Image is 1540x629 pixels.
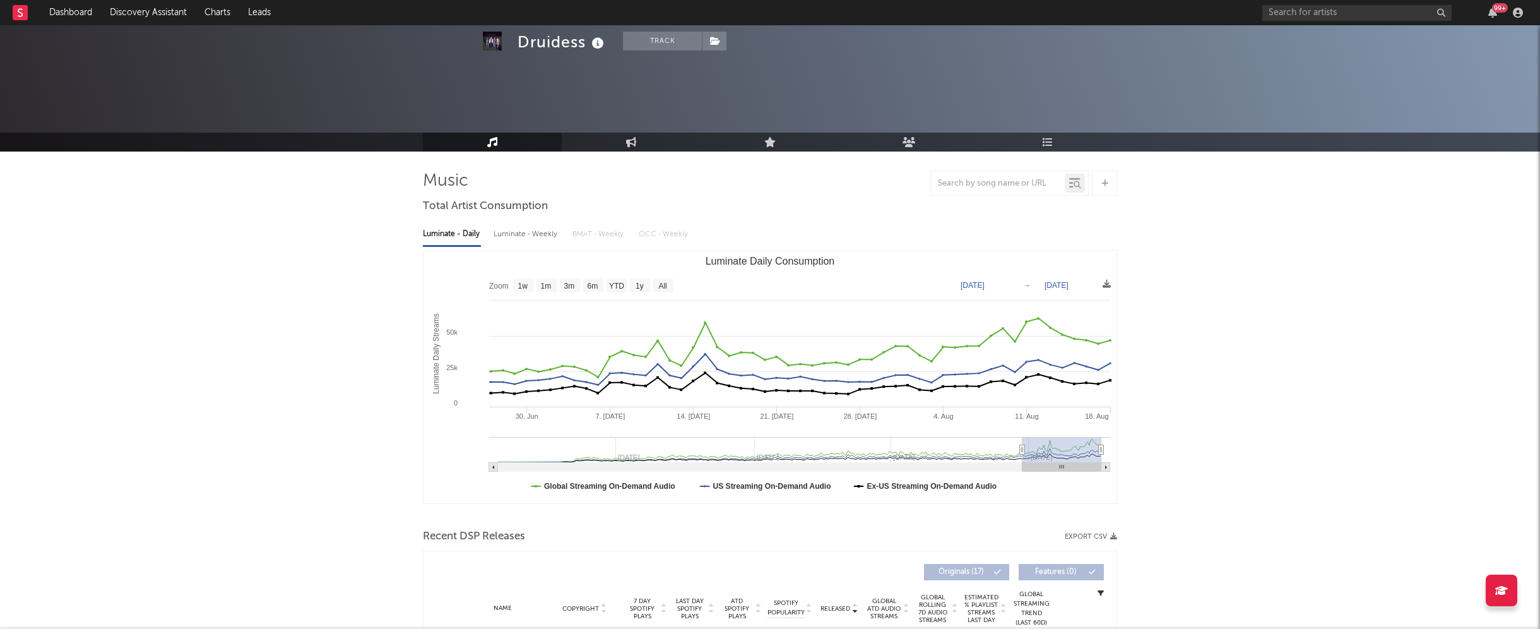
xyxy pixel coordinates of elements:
[623,32,702,51] button: Track
[1015,412,1038,420] text: 11. Aug
[1085,412,1108,420] text: 18. Aug
[432,313,441,393] text: Luminate Daily Streams
[1023,281,1031,290] text: →
[867,482,997,491] text: Ex-US Streaming On-Demand Audio
[1019,564,1104,580] button: Features(0)
[636,282,644,291] text: 1y
[1488,8,1497,18] button: 99+
[609,282,624,291] text: YTD
[820,605,850,613] span: Released
[760,412,793,420] text: 21. [DATE]
[932,568,990,576] span: Originals ( 17 )
[544,482,675,491] text: Global Streaming On-Demand Audio
[915,594,950,624] span: Global Rolling 7D Audio Streams
[588,282,598,291] text: 6m
[494,224,560,245] div: Luminate - Weekly
[867,597,901,620] span: Global ATD Audio Streams
[706,256,835,267] text: Luminate Daily Consumption
[562,605,599,613] span: Copyright
[720,597,754,620] span: ATD Spotify Plays
[964,594,998,624] span: Estimated % Playlist Streams Last Day
[933,412,953,420] text: 4. Aug
[673,597,706,620] span: Last Day Spotify Plays
[1045,281,1069,290] text: [DATE]
[1027,568,1085,576] span: Features ( 0 )
[423,199,548,214] span: Total Artist Consumption
[713,482,831,491] text: US Streaming On-Demand Audio
[961,281,985,290] text: [DATE]
[461,604,544,613] div: Name
[423,251,1116,503] svg: Luminate Daily Consumption
[625,597,659,620] span: 7 Day Spotify Plays
[518,282,528,291] text: 1w
[595,412,625,420] text: 7. [DATE]
[423,529,525,544] span: Recent DSP Releases
[677,412,710,420] text: 14. [DATE]
[564,282,575,291] text: 3m
[446,364,458,371] text: 25k
[541,282,552,291] text: 1m
[423,224,481,245] div: Luminate - Daily
[932,179,1065,189] input: Search by song name or URL
[1012,590,1050,628] div: Global Streaming Trend (Last 60D)
[924,564,1009,580] button: Originals(17)
[843,412,877,420] text: 28. [DATE]
[454,399,458,407] text: 0
[1065,533,1117,541] button: Export CSV
[518,32,607,52] div: Druidess
[516,412,538,420] text: 30. Jun
[1262,5,1452,21] input: Search for artists
[446,328,458,336] text: 50k
[658,282,666,291] text: All
[1492,3,1508,13] div: 99 +
[489,282,509,291] text: Zoom
[767,599,805,618] span: Spotify Popularity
